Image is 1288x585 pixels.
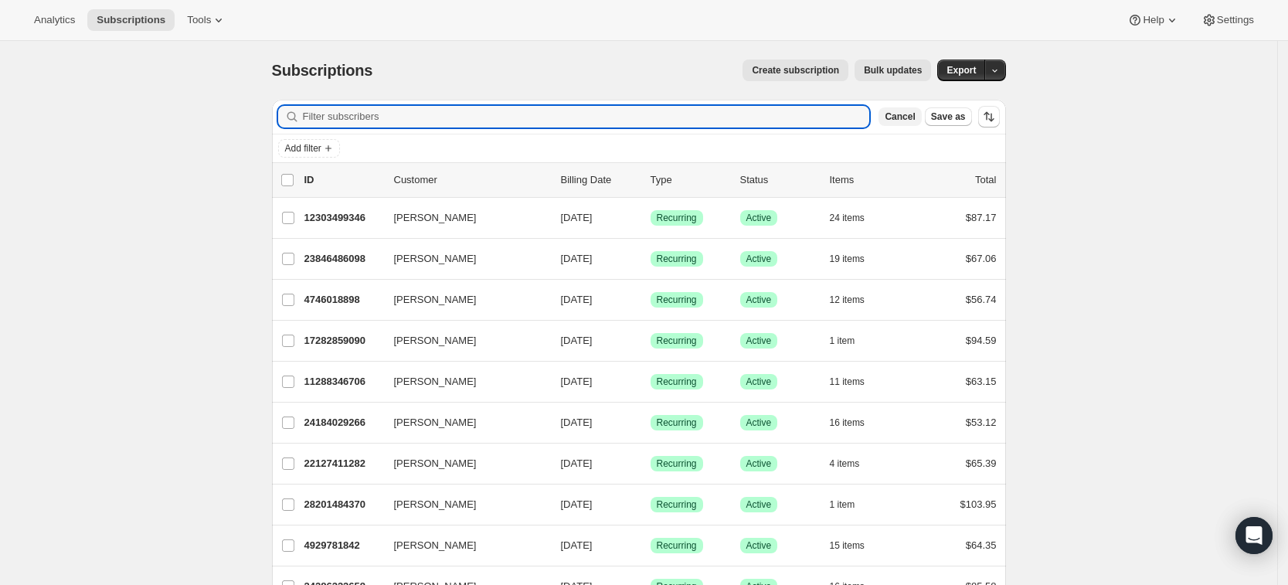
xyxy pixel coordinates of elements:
[87,9,175,31] button: Subscriptions
[394,210,477,226] span: [PERSON_NAME]
[830,212,865,224] span: 24 items
[304,453,997,474] div: 22127411282[PERSON_NAME][DATE]SuccessRecurringSuccessActive4 items$65.39
[830,248,882,270] button: 19 items
[651,172,728,188] div: Type
[946,64,976,77] span: Export
[978,106,1000,128] button: Sort the results
[966,376,997,387] span: $63.15
[657,212,697,224] span: Recurring
[752,64,839,77] span: Create subscription
[178,9,236,31] button: Tools
[1192,9,1263,31] button: Settings
[855,60,931,81] button: Bulk updates
[1235,517,1273,554] div: Open Intercom Messenger
[885,111,915,123] span: Cancel
[394,251,477,267] span: [PERSON_NAME]
[385,247,539,271] button: [PERSON_NAME]
[1217,14,1254,26] span: Settings
[657,539,697,552] span: Recurring
[657,417,697,429] span: Recurring
[561,212,593,223] span: [DATE]
[830,253,865,265] span: 19 items
[746,498,772,511] span: Active
[561,376,593,387] span: [DATE]
[561,294,593,305] span: [DATE]
[187,14,211,26] span: Tools
[975,172,996,188] p: Total
[34,14,75,26] span: Analytics
[925,107,972,126] button: Save as
[657,498,697,511] span: Recurring
[561,457,593,469] span: [DATE]
[561,172,638,188] p: Billing Date
[746,457,772,470] span: Active
[830,453,877,474] button: 4 items
[304,497,382,512] p: 28201484370
[561,253,593,264] span: [DATE]
[304,333,382,349] p: 17282859090
[830,539,865,552] span: 15 items
[830,335,855,347] span: 1 item
[304,330,997,352] div: 17282859090[PERSON_NAME][DATE]SuccessRecurringSuccessActive1 item$94.59
[830,494,872,515] button: 1 item
[561,539,593,551] span: [DATE]
[385,328,539,353] button: [PERSON_NAME]
[304,207,997,229] div: 12303499346[PERSON_NAME][DATE]SuccessRecurringSuccessActive24 items$87.17
[1118,9,1188,31] button: Help
[394,172,549,188] p: Customer
[830,172,907,188] div: Items
[830,376,865,388] span: 11 items
[830,498,855,511] span: 1 item
[657,253,697,265] span: Recurring
[657,294,697,306] span: Recurring
[746,539,772,552] span: Active
[304,412,997,434] div: 24184029266[PERSON_NAME][DATE]SuccessRecurringSuccessActive16 items$53.12
[830,412,882,434] button: 16 items
[394,456,477,471] span: [PERSON_NAME]
[561,498,593,510] span: [DATE]
[385,287,539,312] button: [PERSON_NAME]
[746,294,772,306] span: Active
[304,292,382,308] p: 4746018898
[657,376,697,388] span: Recurring
[931,111,966,123] span: Save as
[385,206,539,230] button: [PERSON_NAME]
[304,172,382,188] p: ID
[561,417,593,428] span: [DATE]
[830,289,882,311] button: 12 items
[966,335,997,346] span: $94.59
[278,139,340,158] button: Add filter
[657,335,697,347] span: Recurring
[304,494,997,515] div: 28201484370[PERSON_NAME][DATE]SuccessRecurringSuccessActive1 item$103.95
[864,64,922,77] span: Bulk updates
[746,335,772,347] span: Active
[304,456,382,471] p: 22127411282
[657,457,697,470] span: Recurring
[966,212,997,223] span: $87.17
[960,498,997,510] span: $103.95
[304,371,997,393] div: 11288346706[PERSON_NAME][DATE]SuccessRecurringSuccessActive11 items$63.15
[746,417,772,429] span: Active
[394,497,477,512] span: [PERSON_NAME]
[966,294,997,305] span: $56.74
[746,376,772,388] span: Active
[830,294,865,306] span: 12 items
[304,289,997,311] div: 4746018898[PERSON_NAME][DATE]SuccessRecurringSuccessActive12 items$56.74
[304,535,997,556] div: 4929781842[PERSON_NAME][DATE]SuccessRecurringSuccessActive15 items$64.35
[272,62,373,79] span: Subscriptions
[385,533,539,558] button: [PERSON_NAME]
[385,410,539,435] button: [PERSON_NAME]
[878,107,921,126] button: Cancel
[304,374,382,389] p: 11288346706
[385,451,539,476] button: [PERSON_NAME]
[304,415,382,430] p: 24184029266
[966,253,997,264] span: $67.06
[394,415,477,430] span: [PERSON_NAME]
[561,335,593,346] span: [DATE]
[746,253,772,265] span: Active
[304,210,382,226] p: 12303499346
[304,538,382,553] p: 4929781842
[830,457,860,470] span: 4 items
[1143,14,1164,26] span: Help
[830,417,865,429] span: 16 items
